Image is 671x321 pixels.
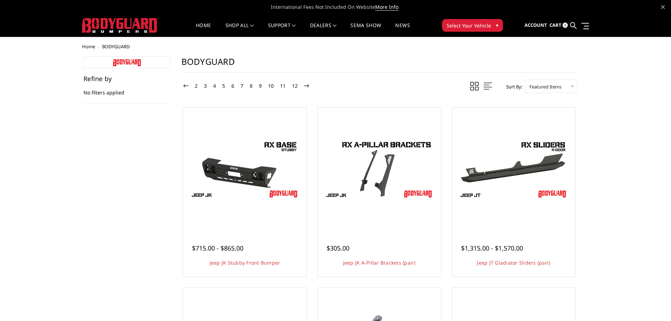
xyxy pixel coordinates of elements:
a: 5 [220,82,227,90]
a: 9 [257,82,263,90]
span: Cart [549,22,561,28]
a: More Info [375,4,398,11]
a: shop all [225,23,254,37]
a: 4 [211,82,218,90]
button: Select Your Vehicle [442,19,503,32]
a: Jeep JK A-Pillar Brackets (pair) [343,259,416,266]
a: Jeep JK A-Pillar Brackets (pair) [319,109,439,229]
a: Dealers [310,23,337,37]
a: Jeep JT Gladiator Sliders (pair) Jeep JT Gladiator Sliders (pair) [454,109,574,229]
span: $1,315.00 - $1,570.00 [461,244,523,252]
a: 6 [230,82,236,90]
img: Jeep JK Stubby Front Bumper [188,137,301,201]
span: ▾ [496,21,498,29]
a: Jeep JK Stubby Front Bumper [185,109,305,229]
a: SEMA Show [350,23,381,37]
h5: Refine by [83,75,171,82]
span: $715.00 - $865.00 [192,244,243,252]
span: Account [524,22,547,28]
img: Jeep JK A-Pillar Brackets (pair) [323,137,436,201]
a: 12 [290,82,299,90]
a: Cart 0 [549,16,568,35]
div: No filters applied [83,75,171,104]
a: Support [268,23,296,37]
h1: BODYGUARD [181,56,577,73]
span: Select Your Vehicle [447,22,491,29]
a: 11 [278,82,287,90]
img: bodyguard-logoonly-red_1544544210__99040.original.jpg [113,59,141,66]
span: BODYGUARD [102,43,130,50]
a: Home [82,43,95,50]
a: Home [196,23,211,37]
a: 8 [248,82,254,90]
span: $305.00 [327,244,349,252]
a: News [395,23,410,37]
a: Jeep JK Stubby Front Bumper [210,259,280,266]
img: BODYGUARD BUMPERS [82,18,158,33]
a: 7 [239,82,245,90]
label: Sort By: [502,81,522,92]
a: Jeep JT Gladiator Sliders (pair) [477,259,550,266]
a: 2 [193,82,199,90]
a: Account [524,16,547,35]
a: 3 [202,82,209,90]
a: 10 [266,82,275,90]
span: 0 [563,23,568,28]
